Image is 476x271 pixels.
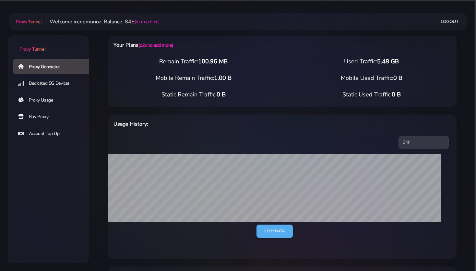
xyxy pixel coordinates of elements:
[113,120,307,128] h6: Usage History:
[13,59,94,74] a: Proxy Generator
[13,93,94,108] a: Proxy Usage
[104,74,282,82] div: Mobile Remain Traffic:
[15,17,42,27] a: Proxy Tunnel
[256,225,292,238] a: Copy data
[104,90,282,99] div: Static Remain Traffic:
[439,234,468,263] iframe: Webchat Widget
[217,91,226,98] span: 0 B
[113,41,307,49] h6: Your Plans
[13,76,94,91] a: Dedicated 5G Devices
[393,74,402,82] span: 0 B
[282,90,460,99] div: Static Used Traffic:
[19,46,45,52] span: Proxy Tunnel
[282,74,460,82] div: Mobile Used Traffic:
[42,18,160,26] li: Welcome irenemunoz. Balance: 84$
[16,19,42,25] span: Proxy Tunnel
[377,57,399,65] span: 5.48 GB
[214,74,232,82] span: 1.00 B
[392,91,401,98] span: 0 B
[198,57,228,65] span: 100.96 MB
[282,57,460,66] div: Used Traffic:
[135,18,160,25] a: (top-up here)
[104,57,282,66] div: Remain Traffic:
[8,35,89,53] a: Proxy Tunnel
[138,42,173,48] a: (click to add more)
[441,16,459,28] a: Logout
[13,109,94,124] a: Buy Proxy
[13,126,94,141] a: Account Top Up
